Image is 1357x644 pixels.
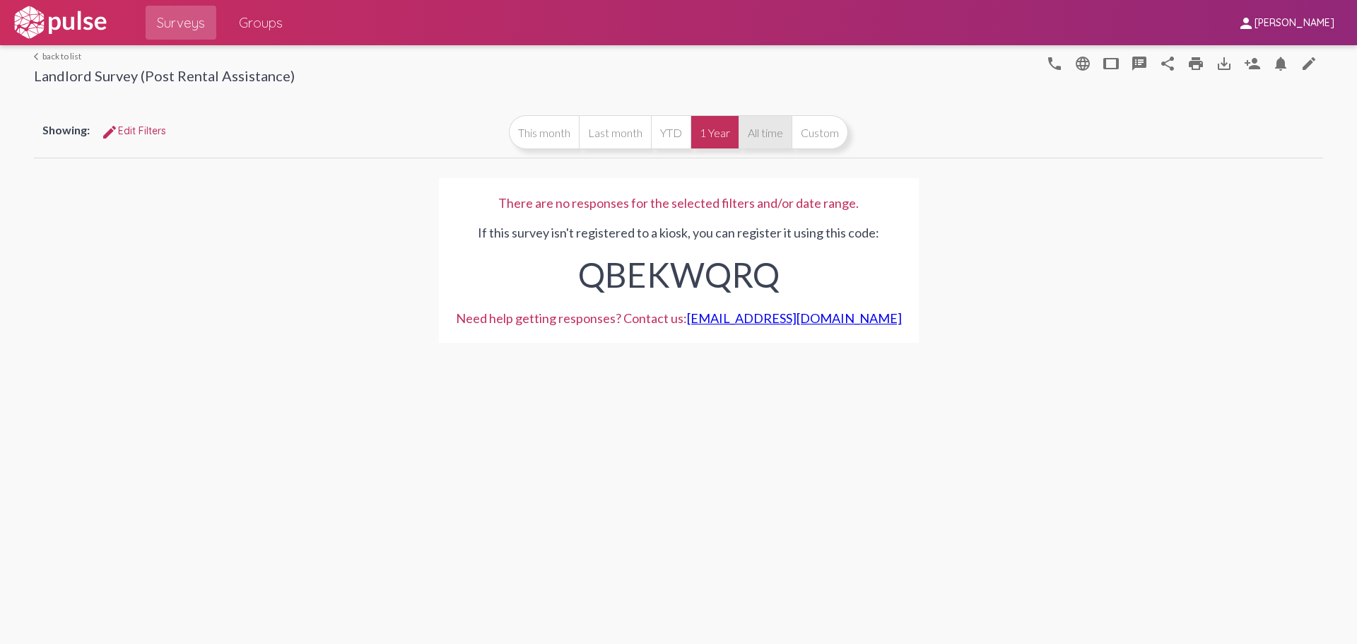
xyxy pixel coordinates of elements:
mat-icon: language [1046,55,1063,72]
a: print [1182,49,1210,77]
div: Landlord Survey (Post Rental Assistance) [34,67,295,88]
mat-icon: Person [1244,55,1261,72]
mat-icon: person [1238,15,1255,32]
a: [EMAIL_ADDRESS][DOMAIN_NAME] [687,310,902,326]
mat-icon: speaker_notes [1131,55,1148,72]
button: tablet [1097,49,1125,77]
mat-icon: language [1074,55,1091,72]
button: Custom [792,115,848,149]
mat-icon: Share [1159,55,1176,72]
button: Edit FiltersEdit Filters [90,118,177,144]
mat-icon: Edit Filters [101,124,118,141]
button: language [1069,49,1097,77]
button: Bell [1267,49,1295,77]
a: Groups [228,6,294,40]
mat-icon: tablet [1103,55,1120,72]
span: Showing: [42,123,90,136]
button: language [1040,49,1069,77]
button: [PERSON_NAME] [1226,9,1346,35]
div: If this survey isn't registered to a kiosk, you can register it using this code: [456,211,902,302]
div: There are no responses for the selected filters and/or date range. [456,195,902,211]
button: 1 Year [691,115,739,149]
a: back to list [34,51,295,62]
button: YTD [651,115,691,149]
a: edit [1295,49,1323,77]
mat-icon: arrow_back_ios [34,52,42,61]
span: Groups [239,10,283,35]
button: Person [1238,49,1267,77]
mat-icon: edit [1300,55,1317,72]
span: Surveys [157,10,205,35]
mat-icon: Bell [1272,55,1289,72]
button: This month [509,115,579,149]
img: white-logo.svg [11,5,109,40]
button: speaker_notes [1125,49,1153,77]
mat-icon: print [1187,55,1204,72]
button: Last month [579,115,651,149]
span: [PERSON_NAME] [1255,17,1334,30]
div: QBEKWQRQ [456,240,902,302]
div: Need help getting responses? Contact us: [456,310,902,326]
span: Edit Filters [101,124,166,137]
button: All time [739,115,792,149]
button: Share [1153,49,1182,77]
mat-icon: Download [1216,55,1233,72]
a: Surveys [146,6,216,40]
button: Download [1210,49,1238,77]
